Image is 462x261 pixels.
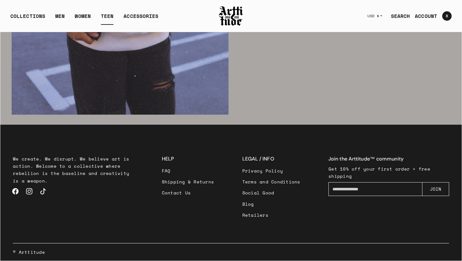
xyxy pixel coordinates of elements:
a: Terms and Conditions [242,176,300,187]
a: Retailers [242,209,300,220]
button: JOIN [422,182,449,196]
a: Social Good [242,187,300,198]
div: COLLECTIONS [10,12,45,25]
a: WOMEN [75,12,91,25]
input: Enter your email [328,182,422,196]
h3: LEGAL / INFO [242,155,300,163]
a: MEN [55,12,65,25]
span: USD $ [367,14,379,19]
a: Blog [242,198,300,209]
a: Facebook [8,184,22,198]
h3: HELP [162,155,214,163]
a: © Arttitude [13,248,45,256]
p: We create. We disrupt. We believe art is action. Welcome to a collective where rebellion is the b... [13,155,134,184]
a: Instagram [22,184,36,198]
a: Open cart [437,9,452,23]
a: FAQ [162,165,214,176]
a: ACCOUNT [410,10,437,22]
a: SEARCH [386,10,410,22]
span: 3 [446,14,448,18]
h4: Join the Arttitude™ community [328,155,449,163]
p: Get 10% off your first order + free shipping [328,165,449,180]
a: TEEN [101,12,113,25]
ul: Main navigation [5,12,163,25]
button: USD $ [364,9,386,23]
a: TikTok [36,184,50,198]
div: ACCESSORIES [124,12,158,25]
a: Shipping & Returns [162,176,214,187]
img: Arttitude [218,5,244,27]
a: Privacy Policy [242,165,300,176]
a: Contact Us [162,187,214,198]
